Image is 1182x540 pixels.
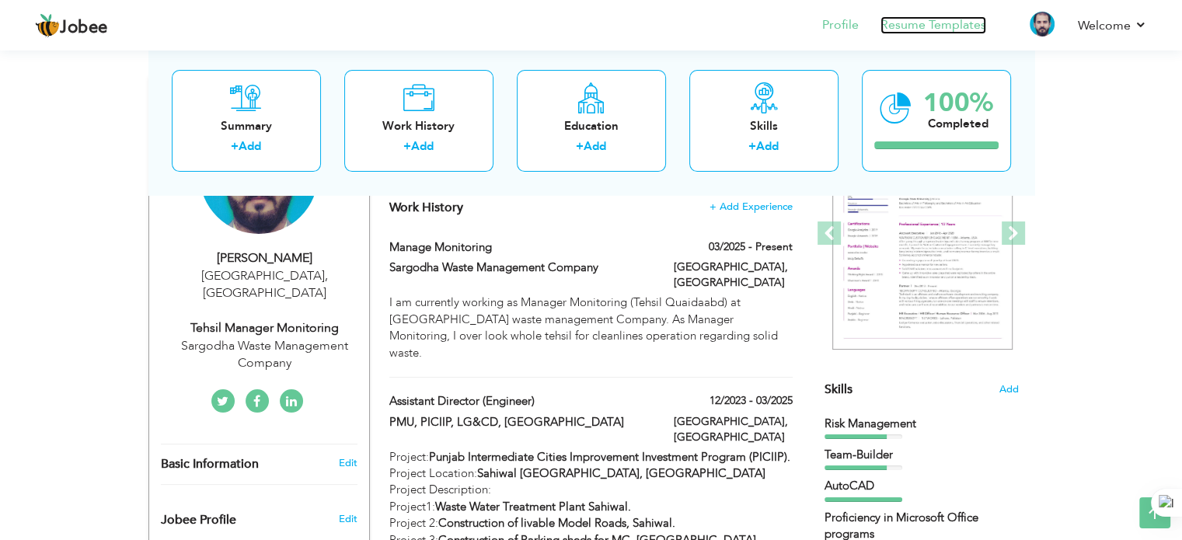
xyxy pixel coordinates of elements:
a: Add [584,139,606,155]
label: + [748,139,756,155]
h4: This helps to show the companies you have worked for. [389,200,792,215]
span: Jobee Profile [161,514,236,528]
span: Basic Information [161,458,259,472]
strong: Sahiwal [GEOGRAPHIC_DATA], [GEOGRAPHIC_DATA] [477,465,765,481]
strong: Punjab Intermediate Cities Improvement Investment Program (PICIIP). [429,449,790,465]
label: + [403,139,411,155]
img: Profile Img [1030,12,1055,37]
div: 100% [923,90,993,116]
label: Assistant Director (Engineer) [389,393,650,409]
div: Enhance your career by creating a custom URL for your Jobee public profile. [149,496,369,535]
label: Manage Monitoring [389,239,650,256]
a: Add [411,139,434,155]
div: Risk Management [825,416,1019,432]
label: [GEOGRAPHIC_DATA], [GEOGRAPHIC_DATA] [674,260,793,291]
div: Team-Builder [825,447,1019,463]
label: Sargodha Waste Management Company [389,260,650,276]
div: Summary [184,118,309,134]
div: Completed [923,116,993,132]
div: I am currently working as Manager Monitoring (Tehsil Quaidaabd) at [GEOGRAPHIC_DATA] waste manage... [389,294,792,361]
a: Jobee [35,13,108,38]
label: + [576,139,584,155]
span: Add [999,382,1019,397]
label: 12/2023 - 03/2025 [710,393,793,409]
a: Add [756,139,779,155]
label: [GEOGRAPHIC_DATA], [GEOGRAPHIC_DATA] [674,414,793,445]
div: [PERSON_NAME] [161,249,369,267]
span: Edit [338,512,357,526]
span: Jobee [60,19,108,37]
span: , [325,267,328,284]
div: Education [529,118,654,134]
div: Sargodha Waste Management Company [161,337,369,373]
a: Edit [338,456,357,470]
img: jobee.io [35,13,60,38]
div: Tehsil Manager Monitoring [161,319,369,337]
a: Resume Templates [880,16,986,34]
a: Welcome [1078,16,1147,35]
strong: Waste Water Treatment Plant Sahiwal. [435,499,631,514]
div: Work History [357,118,481,134]
div: Skills [702,118,826,134]
label: PMU, PICIIP, LG&CD, [GEOGRAPHIC_DATA] [389,414,650,430]
span: + Add Experience [710,201,793,212]
div: [GEOGRAPHIC_DATA] [GEOGRAPHIC_DATA] [161,267,369,303]
div: AutoCAD [825,478,1019,494]
label: 03/2025 - Present [709,239,793,255]
a: Profile [822,16,859,34]
span: Skills [825,381,853,398]
a: Add [239,139,261,155]
strong: Construction of livable Model Roads, Sahiwal. [438,515,675,531]
span: Work History [389,199,463,216]
label: + [231,139,239,155]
